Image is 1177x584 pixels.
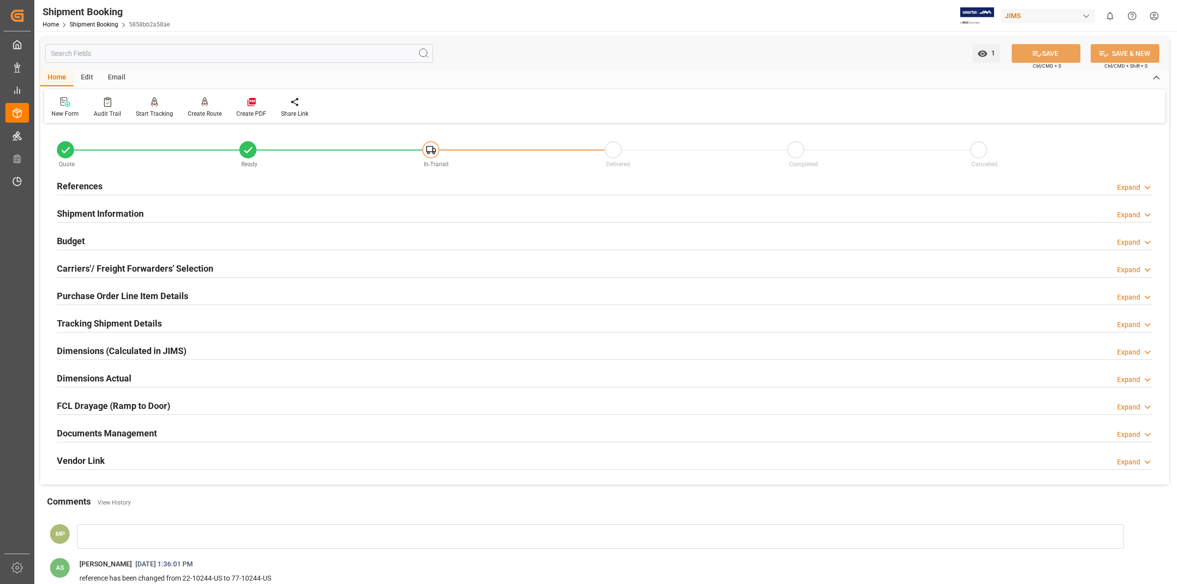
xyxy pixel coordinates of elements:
span: [PERSON_NAME] [79,560,132,568]
span: In-Transit [424,161,449,168]
div: Expand [1117,430,1140,440]
span: Completed [789,161,818,168]
a: Shipment Booking [70,21,118,28]
a: Home [43,21,59,28]
div: Create Route [188,109,222,118]
button: JIMS [1001,6,1099,25]
div: Start Tracking [136,109,173,118]
div: Email [101,70,133,86]
div: Expand [1117,210,1140,220]
h2: Tracking Shipment Details [57,317,162,330]
div: Expand [1117,457,1140,467]
span: Cancelled [972,161,998,168]
div: Shipment Booking [43,4,170,19]
h2: Purchase Order Line Item Details [57,289,188,303]
span: MP [55,530,65,537]
input: Search Fields [45,44,433,63]
div: Expand [1117,237,1140,248]
button: SAVE [1012,44,1080,63]
span: Ready [241,161,257,168]
div: JIMS [1001,9,1095,23]
div: Audit Trail [94,109,121,118]
div: New Form [51,109,79,118]
span: Quote [59,161,75,168]
h2: Documents Management [57,427,157,440]
span: 1 [988,49,995,57]
h2: Dimensions Actual [57,372,131,385]
div: Home [40,70,74,86]
span: Ctrl/CMD + Shift + S [1104,62,1148,70]
div: Create PDF [236,109,266,118]
a: View History [98,499,131,506]
div: Expand [1117,182,1140,193]
h2: Vendor Link [57,454,105,467]
button: show 0 new notifications [1099,5,1121,27]
div: Share Link [281,109,308,118]
div: Edit [74,70,101,86]
span: Ctrl/CMD + S [1033,62,1061,70]
h2: Carriers'/ Freight Forwarders' Selection [57,262,213,275]
span: Delivered [606,161,630,168]
div: Expand [1117,375,1140,385]
h2: Budget [57,234,85,248]
img: Exertis%20JAM%20-%20Email%20Logo.jpg_1722504956.jpg [960,7,994,25]
span: AS [56,564,64,571]
button: Help Center [1121,5,1143,27]
h2: Comments [47,495,91,508]
button: open menu [972,44,1000,63]
h2: Shipment Information [57,207,144,220]
h2: Dimensions (Calculated in JIMS) [57,344,186,357]
div: Expand [1117,265,1140,275]
h2: FCL Drayage (Ramp to Door) [57,399,170,412]
span: [DATE] 1:36:01 PM [132,560,196,568]
button: SAVE & NEW [1091,44,1159,63]
h2: References [57,179,102,193]
div: Expand [1117,347,1140,357]
div: Expand [1117,320,1140,330]
div: Expand [1117,402,1140,412]
div: Expand [1117,292,1140,303]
